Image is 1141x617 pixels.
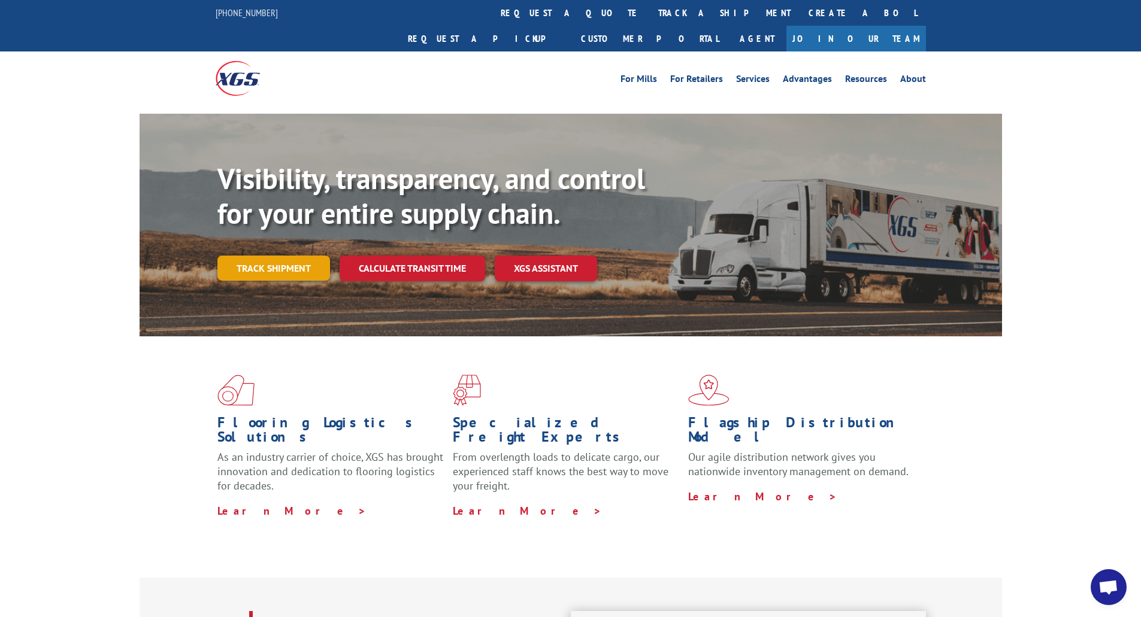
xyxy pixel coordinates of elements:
a: Join Our Team [786,26,926,51]
a: Learn More > [688,490,837,503]
span: As an industry carrier of choice, XGS has brought innovation and dedication to flooring logistics... [217,450,443,493]
img: xgs-icon-flagship-distribution-model-red [688,375,730,406]
a: About [900,74,926,87]
a: [PHONE_NUMBER] [216,7,278,19]
p: From overlength loads to delicate cargo, our experienced staff knows the best way to move your fr... [453,450,679,503]
b: Visibility, transparency, and control for your entire supply chain. [217,160,645,232]
a: Track shipment [217,256,330,281]
h1: Specialized Freight Experts [453,415,679,450]
a: For Retailers [670,74,723,87]
a: Learn More > [453,504,602,518]
a: Calculate transit time [340,256,485,281]
a: Services [736,74,770,87]
img: xgs-icon-total-supply-chain-intelligence-red [217,375,255,406]
h1: Flagship Distribution Model [688,415,915,450]
a: Advantages [783,74,832,87]
a: XGS ASSISTANT [495,256,597,281]
h1: Flooring Logistics Solutions [217,415,444,450]
span: Our agile distribution network gives you nationwide inventory management on demand. [688,450,909,478]
a: Learn More > [217,504,367,518]
a: Request a pickup [399,26,572,51]
div: Open chat [1091,569,1127,605]
a: Agent [728,26,786,51]
a: Resources [845,74,887,87]
a: For Mills [621,74,657,87]
img: xgs-icon-focused-on-flooring-red [453,375,481,406]
a: Customer Portal [572,26,728,51]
